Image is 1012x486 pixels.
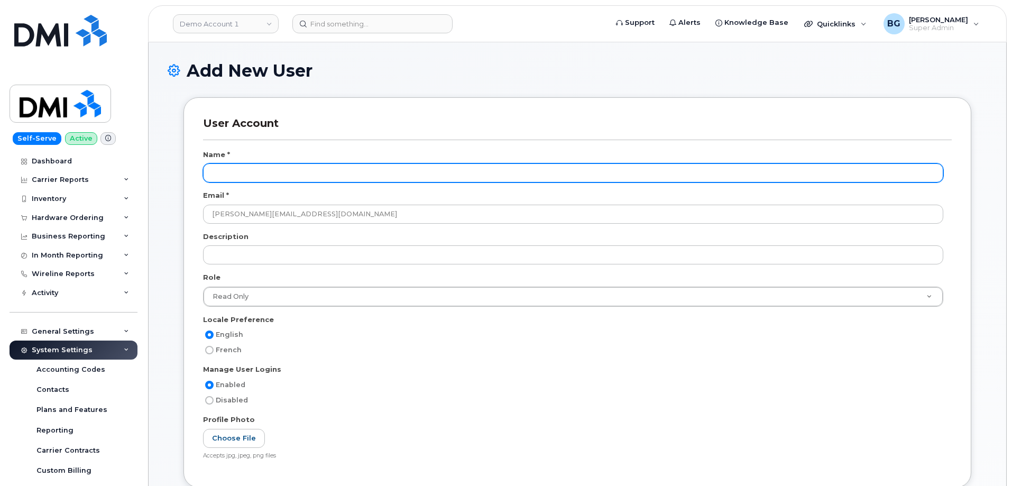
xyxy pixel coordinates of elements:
[203,272,220,282] label: Role
[203,117,952,140] h3: User Account
[205,396,214,405] input: Disabled
[203,452,943,460] div: Accepts jpg, jpeg, png files
[203,190,229,200] label: Email *
[203,315,274,325] label: Locale Preference
[216,331,243,338] span: English
[204,287,943,306] a: Read Only
[203,364,281,374] label: Manage User Logins
[205,331,214,339] input: English
[205,346,214,354] input: French
[205,381,214,389] input: Enabled
[203,429,265,448] label: Choose File
[203,150,230,160] label: Name *
[203,379,245,391] label: Enabled
[203,415,255,425] label: Profile Photo
[203,232,249,242] label: Description
[168,61,987,80] h1: Add New User
[216,346,242,354] span: French
[203,394,248,407] label: Disabled
[206,292,249,301] span: Read Only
